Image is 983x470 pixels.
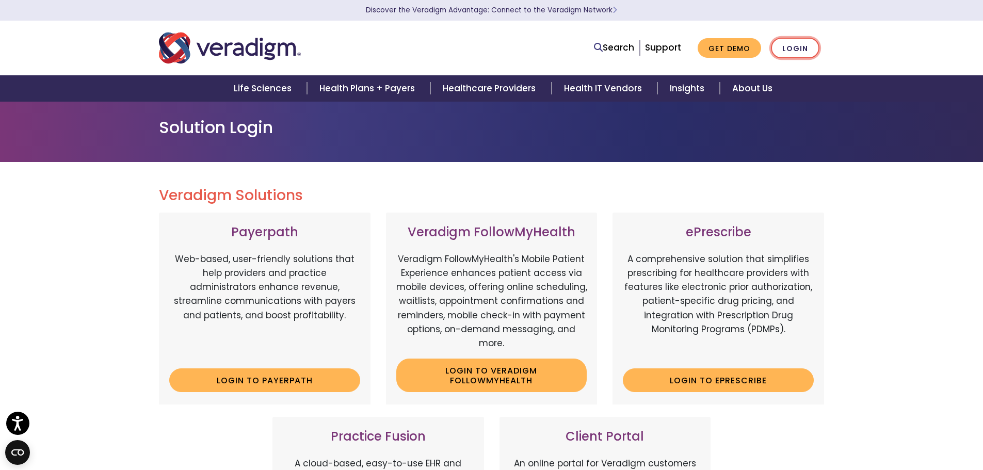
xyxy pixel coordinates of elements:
[396,225,587,240] h3: Veradigm FollowMyHealth
[307,75,430,102] a: Health Plans + Payers
[552,75,657,102] a: Health IT Vendors
[221,75,307,102] a: Life Sciences
[657,75,720,102] a: Insights
[159,31,301,65] img: Veradigm logo
[396,359,587,392] a: Login to Veradigm FollowMyHealth
[613,5,617,15] span: Learn More
[159,187,825,204] h2: Veradigm Solutions
[623,368,814,392] a: Login to ePrescribe
[169,225,360,240] h3: Payerpath
[771,38,819,59] a: Login
[623,225,814,240] h3: ePrescribe
[931,418,971,458] iframe: Drift Chat Widget
[698,38,761,58] a: Get Demo
[623,252,814,361] p: A comprehensive solution that simplifies prescribing for healthcare providers with features like ...
[645,41,681,54] a: Support
[159,118,825,137] h1: Solution Login
[169,252,360,361] p: Web-based, user-friendly solutions that help providers and practice administrators enhance revenu...
[5,440,30,465] button: Open CMP widget
[366,5,617,15] a: Discover the Veradigm Advantage: Connect to the Veradigm NetworkLearn More
[169,368,360,392] a: Login to Payerpath
[283,429,474,444] h3: Practice Fusion
[396,252,587,350] p: Veradigm FollowMyHealth's Mobile Patient Experience enhances patient access via mobile devices, o...
[430,75,551,102] a: Healthcare Providers
[510,429,701,444] h3: Client Portal
[594,41,634,55] a: Search
[720,75,785,102] a: About Us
